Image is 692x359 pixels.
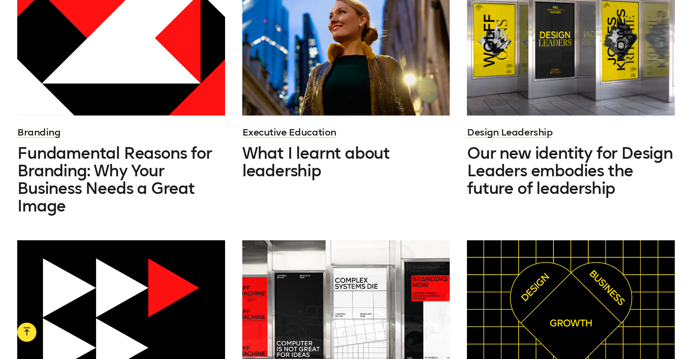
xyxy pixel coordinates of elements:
a: Fundamental Reasons for Branding: Why Your Business Needs a Great Image [17,144,225,215]
span: What I learnt about leadership [242,144,390,180]
a: Branding [17,126,60,138]
span: Fundamental Reasons for Branding: Why Your Business Needs a Great Image [17,144,211,215]
span: Our new identity for Design Leaders embodies the future of leadership [467,144,673,198]
a: Our new identity for Design Leaders embodies the future of leadership [467,144,674,197]
a: Executive Education [242,126,336,138]
a: Design Leadership [467,126,553,138]
a: What I learnt about leadership [242,144,450,179]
